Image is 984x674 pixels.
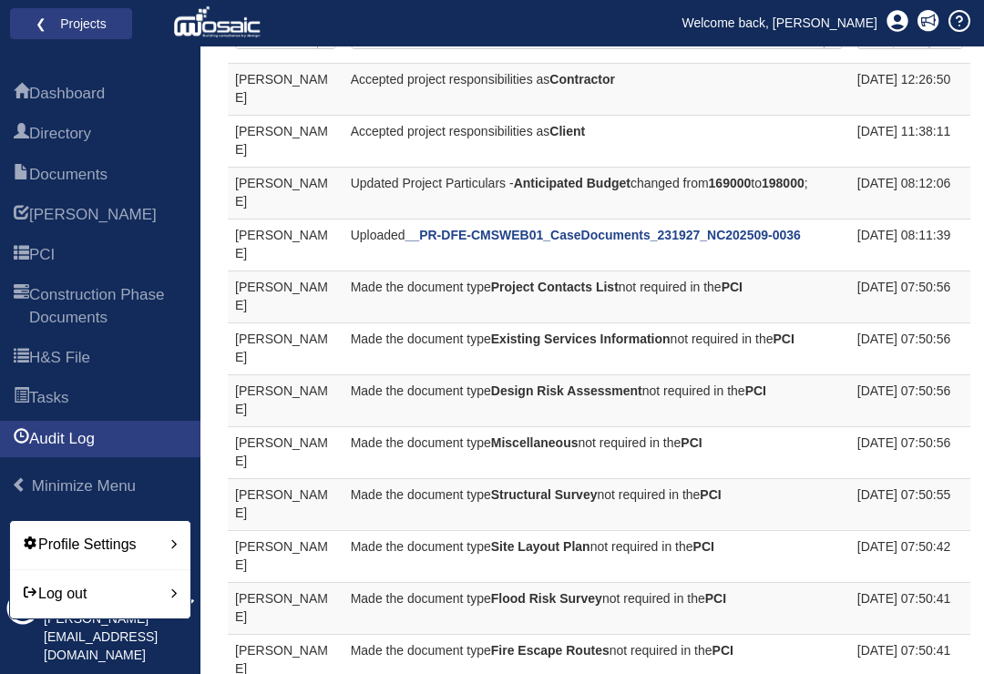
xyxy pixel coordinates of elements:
span: Directory [29,123,91,145]
b: PCI [745,383,766,398]
b: Client [549,124,585,138]
b: 169000 [709,176,752,190]
td: Updated Project Particulars - changed from to ; [343,168,850,220]
b: PCI [681,435,702,450]
span: Minimize Menu [32,477,136,495]
span: Construction Phase Documents [29,284,187,329]
span: Directory [14,124,29,146]
b: Flood Risk Survey [491,591,602,606]
td: [DATE] 07:50:41 [850,583,970,635]
td: [PERSON_NAME] [228,427,343,479]
span: HARI [14,205,29,227]
td: [DATE] 07:50:56 [850,271,970,323]
b: Site Layout Plan [491,539,590,554]
td: Accepted project responsibilities as [343,64,850,116]
span: PCI [29,244,55,266]
span: H&S File [14,348,29,370]
td: Made the document type not required in the [343,479,850,531]
b: PCI [712,643,733,658]
b: Design Risk Assessment [491,383,642,398]
td: [DATE] 07:50:55 [850,479,970,531]
span: Dashboard [14,84,29,106]
td: [DATE] 07:50:42 [850,531,970,583]
span: H&S File [29,347,90,369]
b: Miscellaneous [491,435,579,450]
td: Uploaded [343,220,850,271]
b: Anticipated Budget [514,176,630,190]
td: [PERSON_NAME] [228,271,343,323]
td: [DATE] 11:38:11 [850,116,970,168]
img: logo_white.png [173,5,265,41]
td: [PERSON_NAME] [228,583,343,635]
span: Audit Log [14,429,29,451]
b: Contractor [549,72,615,87]
td: [PERSON_NAME] [228,479,343,531]
td: [PERSON_NAME] [228,323,343,375]
td: Made the document type not required in the [343,271,850,323]
a: Log out [10,584,190,605]
span: Minimize Menu [12,477,27,493]
td: [PERSON_NAME] [228,116,343,168]
b: Existing Services Information [491,332,671,346]
a: ❮ Projects [22,12,120,36]
b: PCI [773,332,794,346]
td: [DATE] 07:50:56 [850,375,970,427]
td: [DATE] 07:50:56 [850,323,970,375]
b: Project Contacts List [491,280,619,294]
span: Dashboard [29,83,105,105]
td: Made the document type not required in the [343,531,850,583]
td: [DATE] 07:50:56 [850,427,970,479]
div: [PERSON_NAME][EMAIL_ADDRESS][DOMAIN_NAME] [44,610,180,665]
span: PCI [14,245,29,267]
td: Made the document type not required in the [343,427,850,479]
b: PCI [693,539,714,554]
span: Audit Log [29,428,95,450]
td: [PERSON_NAME] [228,64,343,116]
div: Profile [6,592,39,665]
b: Fire Escape Routes [491,643,610,658]
span: Tasks [14,388,29,410]
a: __PR-DFE-CMSWEB01_CaseDocuments_231927_NC202509-0036 [405,228,801,242]
span: Construction Phase Documents [14,285,29,330]
span: Documents [14,165,29,187]
span: Tasks [29,387,68,409]
b: 198000 [762,176,805,190]
td: Made the document type not required in the [343,375,850,427]
td: [DATE] 08:12:06 [850,168,970,220]
span: HARI [29,204,157,226]
div: Profile Settings [38,535,137,556]
td: [PERSON_NAME] [228,220,343,271]
td: [DATE] 08:11:39 [850,220,970,271]
a: Profile Settings [10,535,190,556]
a: Welcome back, [PERSON_NAME] [669,9,891,36]
td: Accepted project responsibilities as [343,116,850,168]
b: PCI [705,591,726,606]
td: Made the document type not required in the [343,323,850,375]
td: [PERSON_NAME] [228,168,343,220]
td: Made the document type not required in the [343,583,850,635]
td: [PERSON_NAME] [228,375,343,427]
span: Documents [29,164,108,186]
td: [PERSON_NAME] [228,531,343,583]
td: [DATE] 12:26:50 [850,64,970,116]
b: Structural Survey [491,487,598,502]
div: Log out [38,584,87,605]
b: PCI [700,487,721,502]
iframe: Chat [907,592,970,660]
b: PCI [722,280,743,294]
